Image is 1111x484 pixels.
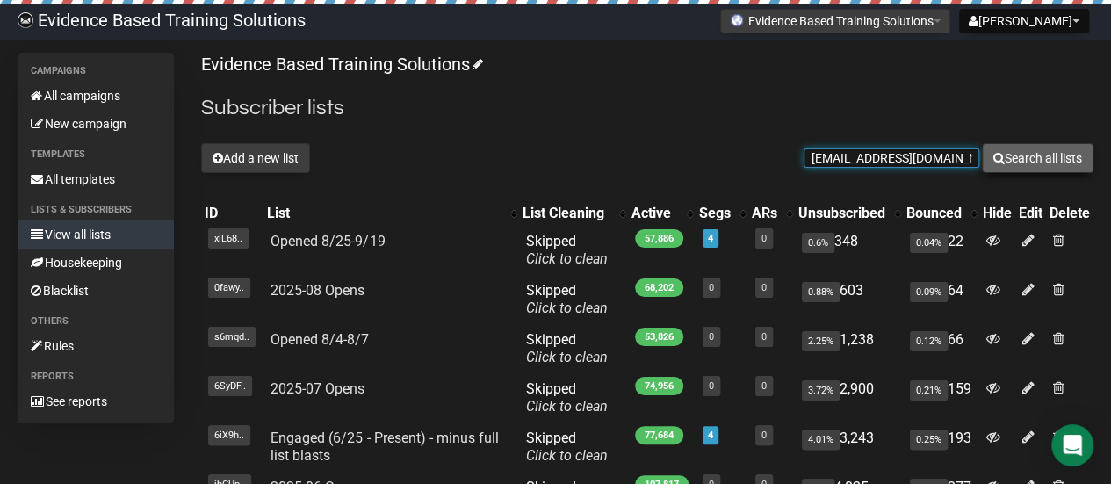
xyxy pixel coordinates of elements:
[526,331,608,365] span: Skipped
[635,229,683,248] span: 57,886
[267,205,501,222] div: List
[910,331,948,351] span: 0.12%
[271,331,369,348] a: Opened 8/4-8/7
[201,54,480,75] a: Evidence Based Training Solutions
[802,430,840,450] span: 4.01%
[628,201,696,226] th: Active: No sort applied, activate to apply an ascending sort
[761,331,767,343] a: 0
[18,387,174,415] a: See reports
[201,201,263,226] th: ID: No sort applied, sorting is disabled
[18,144,174,165] li: Templates
[18,165,174,193] a: All templates
[18,61,174,82] li: Campaigns
[526,233,608,267] span: Skipped
[635,426,683,444] span: 77,684
[18,82,174,110] a: All campaigns
[519,201,628,226] th: List Cleaning: No sort applied, activate to apply an ascending sort
[795,423,903,472] td: 3,243
[979,201,1015,226] th: Hide: No sort applied, sorting is disabled
[1019,205,1042,222] div: Edit
[201,143,310,173] button: Add a new list
[271,233,385,249] a: Opened 8/25-9/19
[903,201,979,226] th: Bounced: No sort applied, activate to apply an ascending sort
[903,226,979,275] td: 22
[271,430,498,464] a: Engaged (6/25 - Present) - minus full list blasts
[18,220,174,249] a: View all lists
[983,205,1012,222] div: Hide
[903,275,979,324] td: 64
[526,430,608,464] span: Skipped
[910,233,948,253] span: 0.04%
[752,205,777,222] div: ARs
[208,278,250,298] span: 0fawy..
[709,380,714,392] a: 0
[635,278,683,297] span: 68,202
[709,331,714,343] a: 0
[795,324,903,373] td: 1,238
[208,425,250,445] span: 6iX9h..
[18,277,174,305] a: Blacklist
[635,377,683,395] span: 74,956
[761,233,767,244] a: 0
[208,228,249,249] span: xlL68..
[18,110,174,138] a: New campaign
[802,331,840,351] span: 2.25%
[708,233,713,244] a: 4
[18,366,174,387] li: Reports
[631,205,678,222] div: Active
[910,380,948,401] span: 0.21%
[982,143,1093,173] button: Search all lists
[730,13,744,27] img: favicons
[959,9,1089,33] button: [PERSON_NAME]
[748,201,795,226] th: ARs: No sort applied, activate to apply an ascending sort
[263,201,519,226] th: List: No sort applied, activate to apply an ascending sort
[526,447,608,464] a: Click to clean
[795,275,903,324] td: 603
[903,373,979,423] td: 159
[708,430,713,441] a: 4
[201,92,1093,124] h2: Subscriber lists
[271,282,364,299] a: 2025-08 Opens
[696,201,748,226] th: Segs: No sort applied, activate to apply an ascending sort
[205,205,260,222] div: ID
[18,332,174,360] a: Rules
[18,12,33,28] img: 6a635aadd5b086599a41eda90e0773ac
[761,282,767,293] a: 0
[910,282,948,302] span: 0.09%
[802,380,840,401] span: 3.72%
[903,423,979,472] td: 193
[802,233,834,253] span: 0.6%
[761,430,767,441] a: 0
[526,398,608,415] a: Click to clean
[1050,205,1090,222] div: Delete
[1046,201,1093,226] th: Delete: No sort applied, sorting is disabled
[802,282,840,302] span: 0.88%
[1051,424,1093,466] div: Open Intercom Messenger
[526,282,608,316] span: Skipped
[208,376,252,396] span: 6SyDF..
[795,201,903,226] th: Unsubscribed: No sort applied, activate to apply an ascending sort
[635,328,683,346] span: 53,826
[910,430,948,450] span: 0.25%
[699,205,731,222] div: Segs
[526,349,608,365] a: Click to clean
[271,380,364,397] a: 2025-07 Opens
[798,205,885,222] div: Unsubscribed
[903,324,979,373] td: 66
[208,327,256,347] span: s6mqd..
[906,205,962,222] div: Bounced
[18,311,174,332] li: Others
[761,380,767,392] a: 0
[526,300,608,316] a: Click to clean
[1015,201,1046,226] th: Edit: No sort applied, sorting is disabled
[526,250,608,267] a: Click to clean
[18,249,174,277] a: Housekeeping
[795,226,903,275] td: 348
[526,380,608,415] span: Skipped
[720,9,950,33] button: Evidence Based Training Solutions
[795,373,903,423] td: 2,900
[18,199,174,220] li: Lists & subscribers
[523,205,610,222] div: List Cleaning
[709,282,714,293] a: 0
